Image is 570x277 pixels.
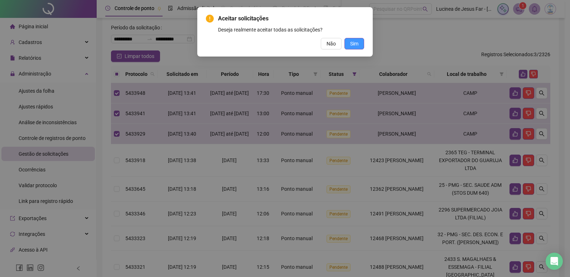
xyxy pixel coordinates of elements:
span: exclamation-circle [206,15,214,23]
span: Não [327,40,336,48]
span: Aceitar solicitações [218,14,364,23]
span: Sim [350,40,358,48]
div: Open Intercom Messenger [546,253,563,270]
button: Sim [344,38,364,49]
button: Não [321,38,342,49]
div: Deseja realmente aceitar todas as solicitações? [218,26,364,34]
